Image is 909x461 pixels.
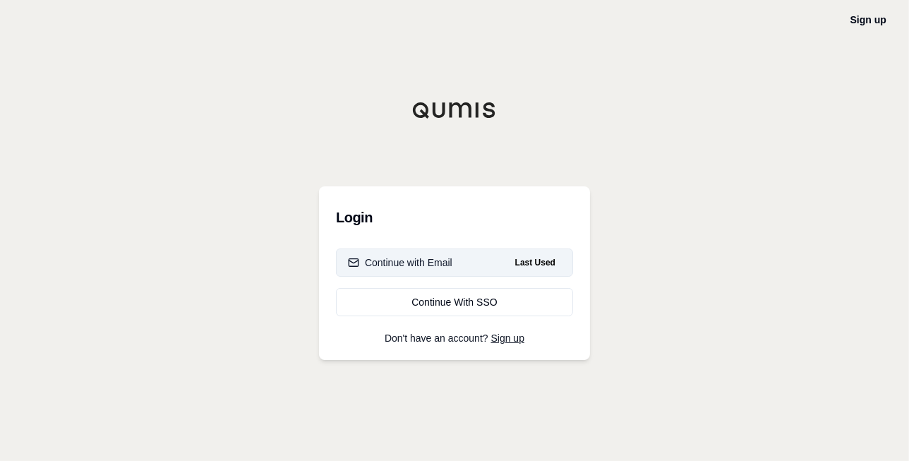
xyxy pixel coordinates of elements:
a: Continue With SSO [336,288,573,316]
h3: Login [336,203,573,232]
div: Continue with Email [348,256,452,270]
img: Qumis [412,102,497,119]
button: Continue with EmailLast Used [336,249,573,277]
p: Don't have an account? [336,333,573,343]
div: Continue With SSO [348,295,561,309]
span: Last Used [510,254,561,271]
a: Sign up [491,333,524,344]
a: Sign up [850,14,886,25]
